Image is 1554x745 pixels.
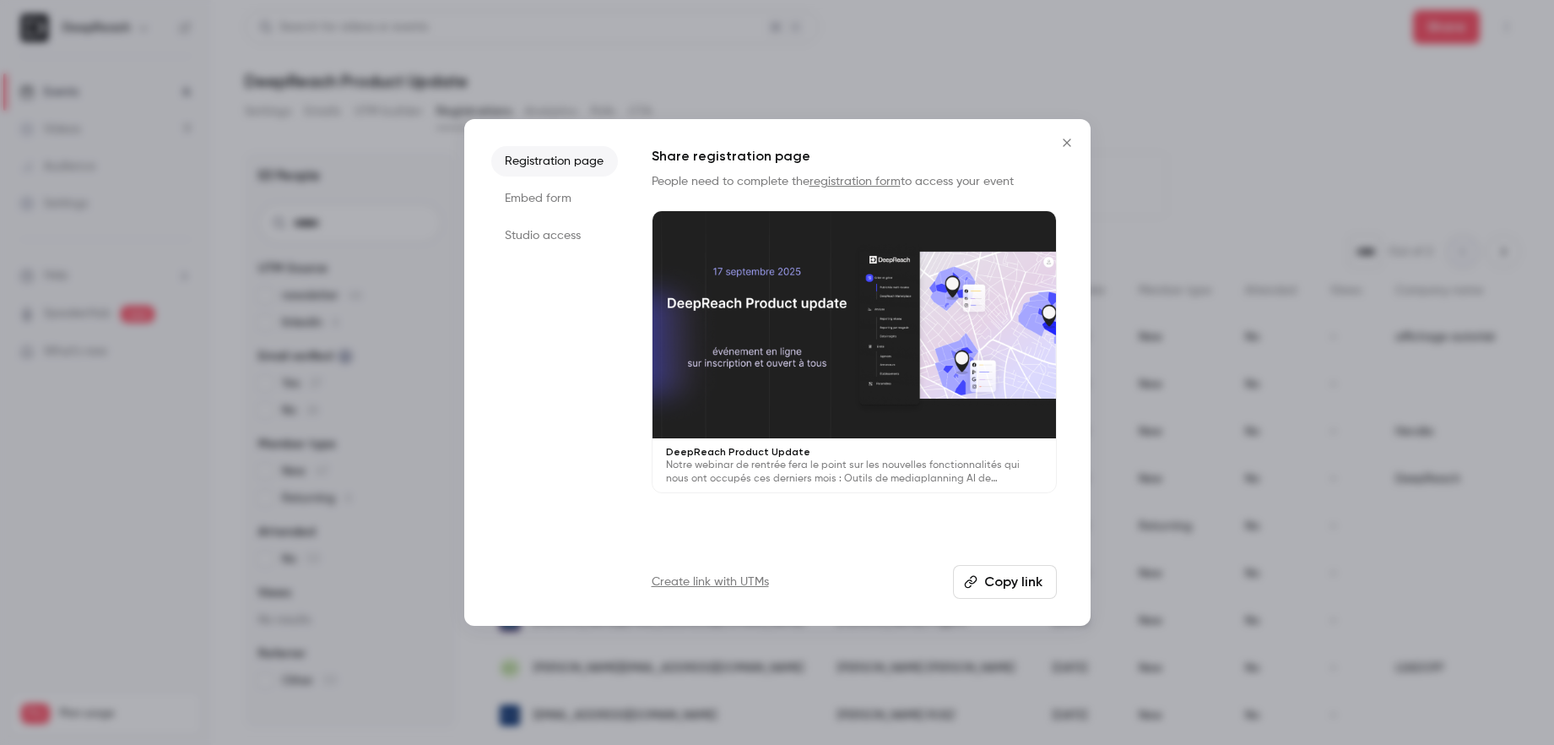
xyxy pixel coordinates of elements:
[666,445,1042,459] p: DeepReach Product Update
[666,459,1042,486] p: Notre webinar de rentrée fera le point sur les nouvelles fonctionnalités qui nous ont occupés ces...
[953,565,1057,599] button: Copy link
[491,220,618,251] li: Studio access
[809,176,901,188] a: registration form
[652,210,1057,493] a: DeepReach Product UpdateNotre webinar de rentrée fera le point sur les nouvelles fonctionnalités ...
[491,146,618,177] li: Registration page
[652,574,769,590] a: Create link with UTMs
[1050,126,1084,160] button: Close
[652,146,1057,166] h1: Share registration page
[491,183,618,214] li: Embed form
[652,173,1057,190] p: People need to complete the to access your event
